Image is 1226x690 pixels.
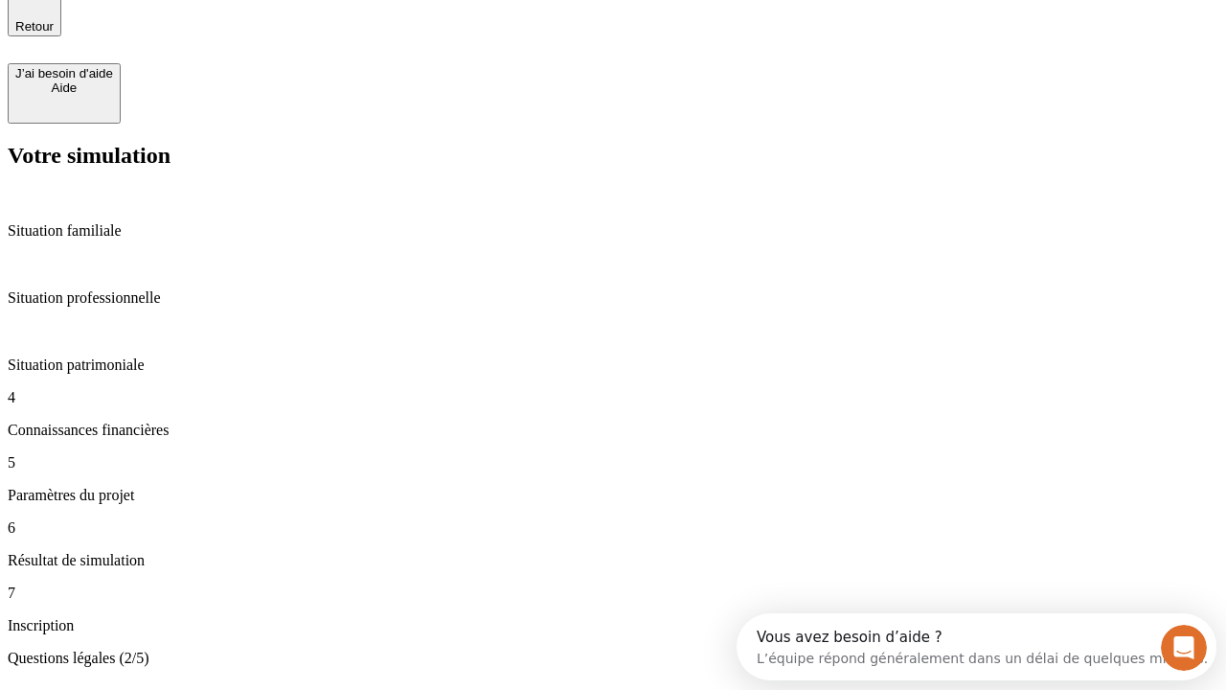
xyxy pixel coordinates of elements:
iframe: Intercom live chat discovery launcher [737,613,1216,680]
div: Ouvrir le Messenger Intercom [8,8,528,60]
p: Résultat de simulation [8,552,1218,569]
div: Vous avez besoin d’aide ? [20,16,471,32]
p: 5 [8,454,1218,471]
div: Aide [15,80,113,95]
p: Paramètres du projet [8,487,1218,504]
p: Connaissances financières [8,422,1218,439]
p: Situation patrimoniale [8,356,1218,374]
p: Questions légales (2/5) [8,650,1218,667]
p: 6 [8,519,1218,537]
div: J’ai besoin d'aide [15,66,113,80]
p: Inscription [8,617,1218,634]
p: Situation professionnelle [8,289,1218,307]
iframe: Intercom live chat [1161,625,1207,671]
p: 7 [8,585,1218,602]
div: L’équipe répond généralement dans un délai de quelques minutes. [20,32,471,52]
p: Situation familiale [8,222,1218,240]
span: Retour [15,19,54,34]
p: 4 [8,389,1218,406]
h2: Votre simulation [8,143,1218,169]
button: J’ai besoin d'aideAide [8,63,121,124]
